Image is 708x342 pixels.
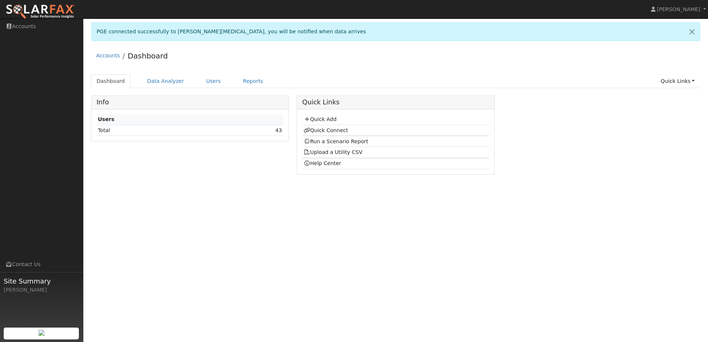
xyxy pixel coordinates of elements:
[657,6,700,12] span: [PERSON_NAME]
[201,74,227,88] a: Users
[4,286,79,294] div: [PERSON_NAME]
[141,74,190,88] a: Data Analyzer
[91,74,131,88] a: Dashboard
[4,276,79,286] span: Site Summary
[39,330,44,336] img: retrieve
[655,74,700,88] a: Quick Links
[237,74,268,88] a: Reports
[91,22,701,41] div: PGE connected successfully to [PERSON_NAME][MEDICAL_DATA], you will be notified when data arrives
[128,51,168,60] a: Dashboard
[96,53,120,58] a: Accounts
[684,23,700,41] a: Close
[6,4,75,20] img: SolarFax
